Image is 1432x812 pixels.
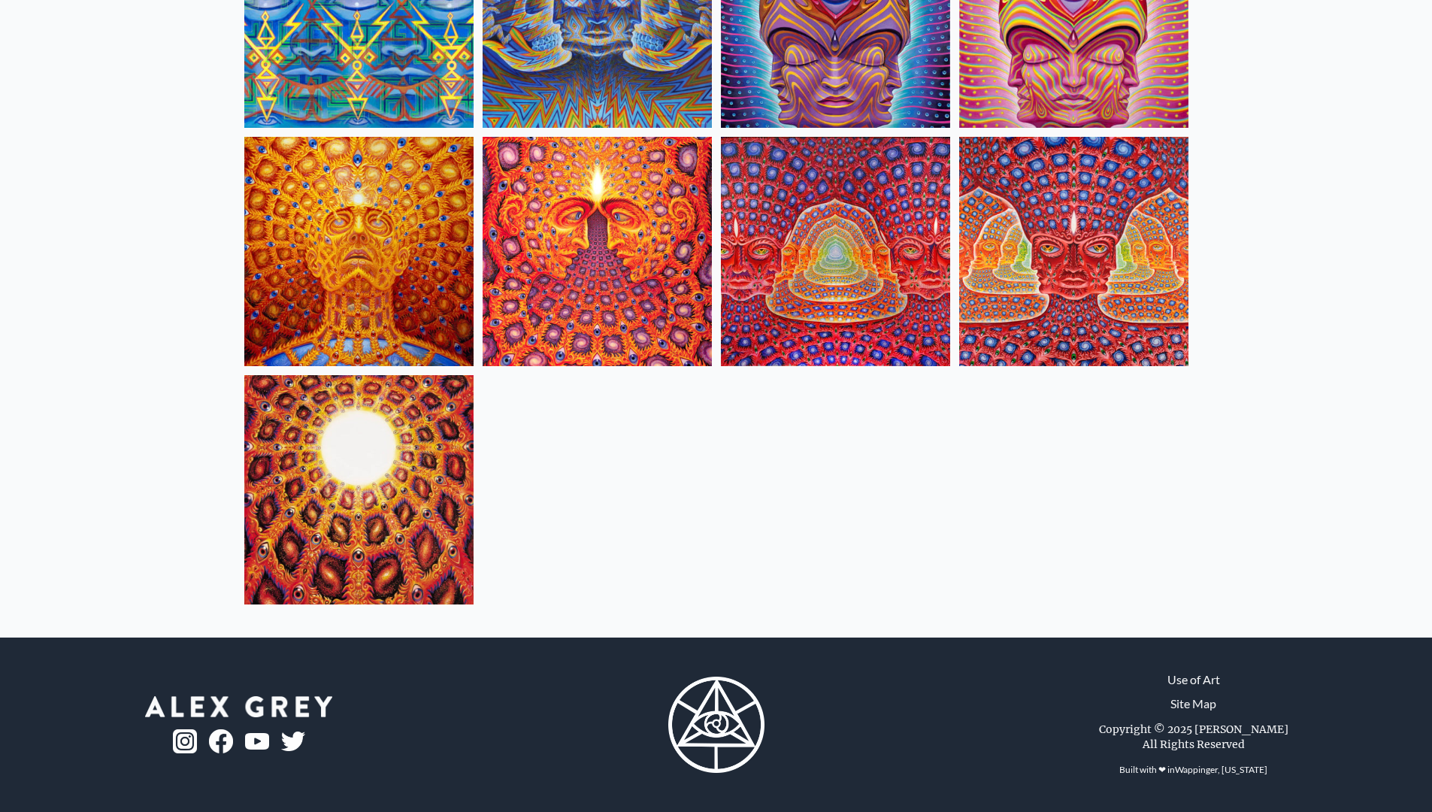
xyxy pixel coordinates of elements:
[173,729,197,753] img: ig-logo.png
[1113,758,1273,782] div: Built with ❤ in
[209,729,233,753] img: fb-logo.png
[1099,722,1288,737] div: Copyright © 2025 [PERSON_NAME]
[1170,695,1216,713] a: Site Map
[281,732,305,751] img: twitter-logo.png
[1167,671,1220,689] a: Use of Art
[1175,764,1267,775] a: Wappinger, [US_STATE]
[1143,737,1245,752] div: All Rights Reserved
[245,733,269,750] img: youtube-logo.png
